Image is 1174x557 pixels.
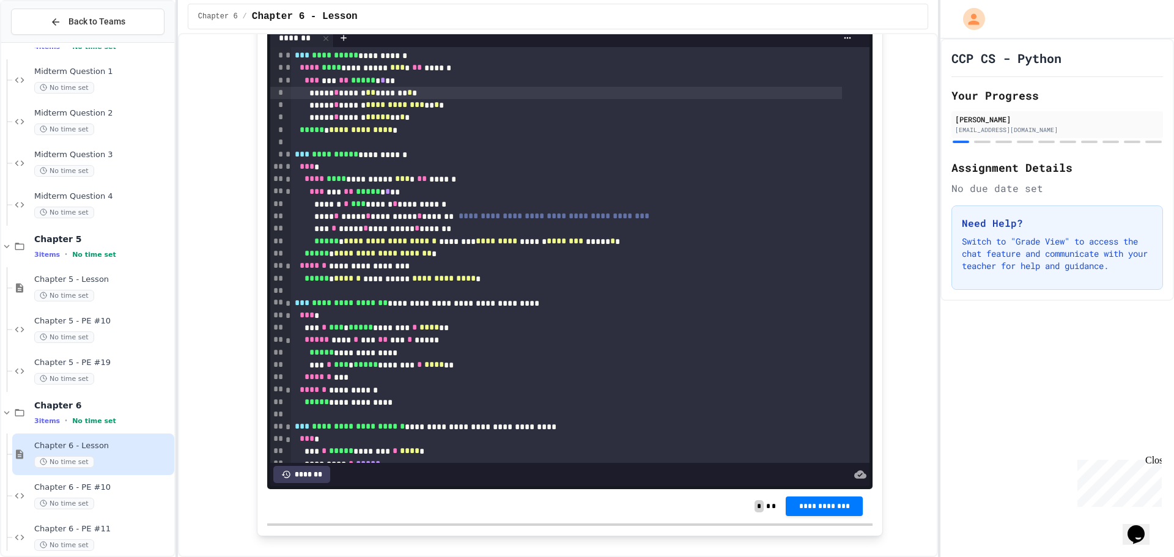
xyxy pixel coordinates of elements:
[34,290,94,301] span: No time set
[11,9,164,35] button: Back to Teams
[955,114,1159,125] div: [PERSON_NAME]
[34,400,172,411] span: Chapter 6
[34,165,94,177] span: No time set
[34,108,172,119] span: Midterm Question 2
[252,9,358,24] span: Chapter 6 - Lesson
[34,441,172,451] span: Chapter 6 - Lesson
[34,191,172,202] span: Midterm Question 4
[34,373,94,385] span: No time set
[34,207,94,218] span: No time set
[243,12,247,21] span: /
[34,456,94,468] span: No time set
[34,67,172,77] span: Midterm Question 1
[951,87,1163,104] h2: Your Progress
[950,5,988,33] div: My Account
[34,539,94,551] span: No time set
[34,124,94,135] span: No time set
[34,498,94,509] span: No time set
[951,159,1163,176] h2: Assignment Details
[34,234,172,245] span: Chapter 5
[1123,508,1162,545] iframe: chat widget
[34,82,94,94] span: No time set
[962,216,1153,231] h3: Need Help?
[34,316,172,326] span: Chapter 5 - PE #10
[34,358,172,368] span: Chapter 5 - PE #19
[951,50,1061,67] h1: CCP CS - Python
[68,15,125,28] span: Back to Teams
[34,251,60,259] span: 3 items
[951,181,1163,196] div: No due date set
[65,416,67,426] span: •
[962,235,1153,272] p: Switch to "Grade View" to access the chat feature and communicate with your teacher for help and ...
[34,482,172,493] span: Chapter 6 - PE #10
[72,251,116,259] span: No time set
[5,5,84,78] div: Chat with us now!Close
[955,125,1159,135] div: [EMAIL_ADDRESS][DOMAIN_NAME]
[34,417,60,425] span: 3 items
[72,417,116,425] span: No time set
[34,275,172,285] span: Chapter 5 - Lesson
[1072,455,1162,507] iframe: chat widget
[34,150,172,160] span: Midterm Question 3
[198,12,238,21] span: Chapter 6
[34,524,172,534] span: Chapter 6 - PE #11
[34,331,94,343] span: No time set
[65,249,67,259] span: •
